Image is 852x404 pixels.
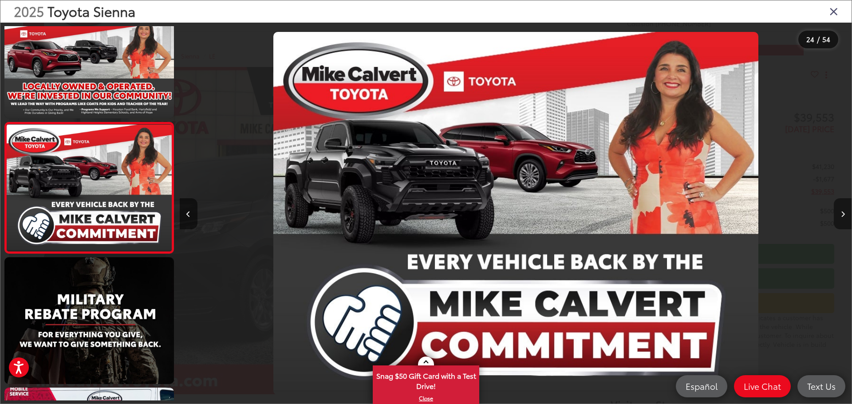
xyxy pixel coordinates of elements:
img: 2025 Toyota Sienna LE [5,125,173,251]
span: Text Us [803,380,840,392]
a: Text Us [797,375,845,397]
img: 2025 Toyota Sienna LE [3,256,175,385]
a: Español [676,375,727,397]
span: Toyota Sienna [47,1,135,20]
span: Español [681,380,722,392]
button: Previous image [180,198,197,229]
i: Close gallery [829,5,838,17]
span: 54 [822,34,830,44]
span: / [816,36,820,43]
span: Snag $50 Gift Card with a Test Drive! [374,366,478,393]
span: 24 [806,34,814,44]
span: 2025 [14,1,44,20]
button: Next image [834,198,852,229]
span: Live Chat [739,380,785,392]
img: 2025 Toyota Sienna LE [273,32,758,396]
div: 2025 Toyota Sienna LE 23 [180,32,852,396]
a: Live Chat [734,375,791,397]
